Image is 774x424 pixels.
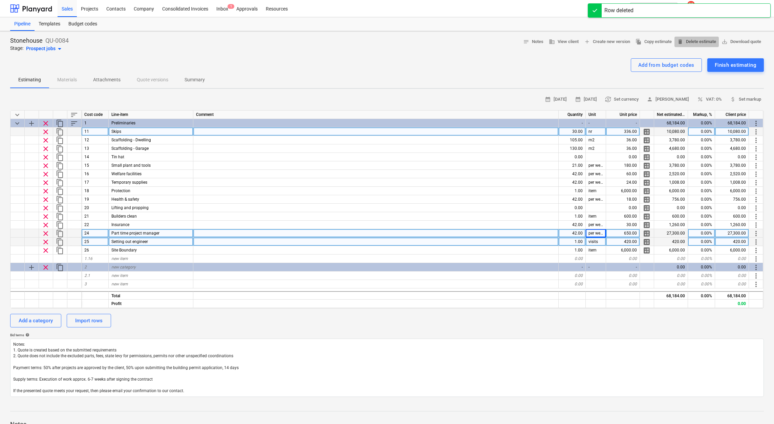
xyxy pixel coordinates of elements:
[715,280,749,288] div: 0.00
[545,96,567,103] span: [DATE]
[643,179,651,187] span: Manage detailed breakdown for the row
[546,37,581,47] button: View client
[654,187,688,195] div: 6,000.00
[688,221,715,229] div: 0.00%
[606,195,640,204] div: 18.00
[606,229,640,238] div: 650.00
[715,119,749,127] div: 68,184.00
[606,144,640,153] div: 36.00
[606,246,640,255] div: 6,000.00
[10,45,23,53] p: Stage:
[715,144,749,153] div: 4,680.00
[82,221,109,229] div: 22
[677,39,683,45] span: delete
[42,162,50,170] span: Remove row
[654,255,688,263] div: 0.00
[56,263,64,271] span: Duplicate category
[523,38,543,46] span: Notes
[56,153,64,161] span: Duplicate row
[42,196,50,204] span: Remove row
[715,229,749,238] div: 27,300.00
[549,38,579,46] span: View client
[631,58,702,72] button: Add from budget codes
[605,96,611,102] span: currency_exchange
[111,163,151,168] span: Small plant and tools
[111,171,142,176] span: Welfare facilities
[688,271,715,280] div: 0.00%
[715,221,749,229] div: 1,260.00
[56,187,64,195] span: Duplicate row
[42,128,50,136] span: Remove row
[643,196,651,204] span: Manage detailed breakdown for the row
[688,127,715,136] div: 0.00%
[752,221,760,229] span: More actions
[82,161,109,170] div: 15
[42,221,50,229] span: Remove row
[643,170,651,178] span: Manage detailed breakdown for the row
[82,170,109,178] div: 16
[586,136,606,144] div: m2
[82,212,109,221] div: 21
[56,45,64,53] span: arrow_drop_down
[42,170,50,178] span: Remove row
[559,238,586,246] div: 1.00
[56,204,64,212] span: Duplicate row
[715,170,749,178] div: 2,520.00
[10,17,35,31] a: Pipeline
[752,187,760,195] span: More actions
[654,263,688,271] div: 0.00
[688,246,715,255] div: 0.00%
[688,161,715,170] div: 0.00%
[584,39,590,45] span: add
[606,271,640,280] div: 0.00
[606,170,640,178] div: 60.00
[67,314,111,327] button: Import rows
[523,39,529,45] span: notes
[688,291,715,300] div: 0.00%
[688,153,715,161] div: 0.00%
[688,170,715,178] div: 0.00%
[688,212,715,221] div: 0.00%
[606,221,640,229] div: 30.00
[559,280,586,288] div: 0.00
[643,221,651,229] span: Manage detailed breakdown for the row
[56,221,64,229] span: Duplicate row
[35,17,64,31] a: Templates
[643,136,651,144] span: Manage detailed breakdown for the row
[643,153,651,161] span: Manage detailed breakdown for the row
[111,180,147,185] span: Temporary supplies
[715,187,749,195] div: 6,000.00
[42,246,50,255] span: Remove row
[715,204,749,212] div: 0.00
[605,96,639,103] span: Set currency
[559,255,586,263] div: 0.00
[752,238,760,246] span: More actions
[581,37,633,47] button: Create new version
[586,221,606,229] div: per week
[752,213,760,221] span: More actions
[109,291,193,300] div: Total
[654,280,688,288] div: 0.00
[559,187,586,195] div: 1.00
[654,144,688,153] div: 4,680.00
[697,96,722,103] span: VAT: 0%
[752,119,760,127] span: More actions
[752,153,760,161] span: More actions
[654,291,688,300] div: 68,184.00
[694,94,725,105] button: VAT: 0%
[27,263,36,271] span: Add sub category to row
[654,119,688,127] div: 68,184.00
[56,170,64,178] span: Duplicate row
[643,246,651,255] span: Manage detailed breakdown for the row
[42,145,50,153] span: Remove row
[82,187,109,195] div: 18
[559,212,586,221] div: 1.00
[606,187,640,195] div: 6,000.00
[715,212,749,221] div: 600.00
[752,145,760,153] span: More actions
[643,229,651,238] span: Manage detailed breakdown for the row
[18,76,41,83] p: Estimating
[56,119,64,127] span: Duplicate category
[559,204,586,212] div: 0.00
[13,111,21,119] span: Collapse all categories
